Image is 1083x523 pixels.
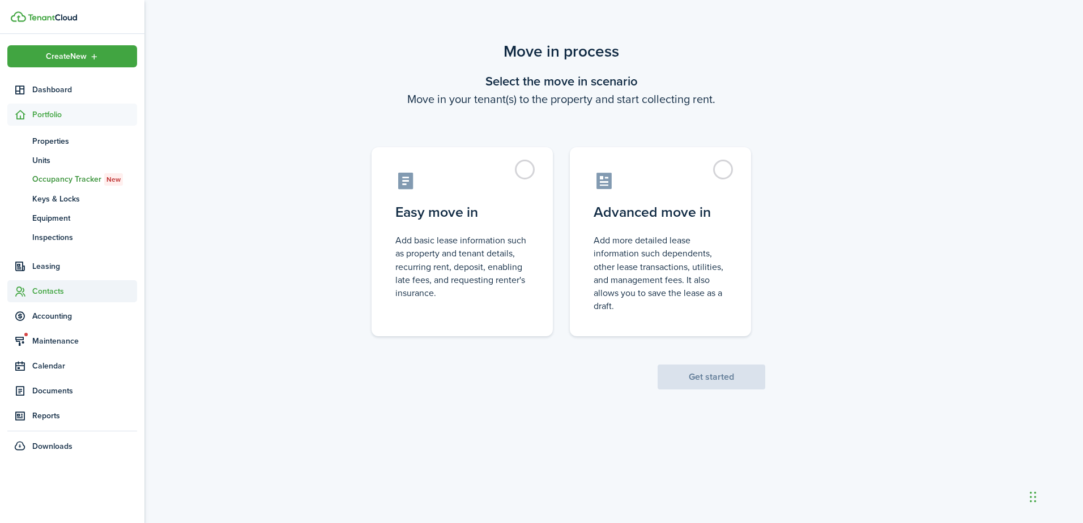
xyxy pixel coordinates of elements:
span: Portfolio [32,109,137,121]
img: TenantCloud [28,14,77,21]
a: Occupancy TrackerNew [7,170,137,189]
span: Maintenance [32,335,137,347]
control-radio-card-description: Add more detailed lease information such dependents, other lease transactions, utilities, and man... [594,234,727,312]
a: Keys & Locks [7,189,137,208]
span: Dashboard [32,84,137,96]
span: Create New [46,53,87,61]
button: Open menu [7,45,137,67]
span: Units [32,155,137,166]
span: New [106,174,121,185]
span: Calendar [32,360,137,372]
span: Documents [32,385,137,397]
span: Occupancy Tracker [32,173,137,186]
a: Dashboard [7,79,137,101]
scenario-title: Move in process [357,40,765,63]
span: Accounting [32,310,137,322]
control-radio-card-title: Advanced move in [594,202,727,222]
wizard-step-header-description: Move in your tenant(s) to the property and start collecting rent. [357,91,765,108]
iframe: Chat Widget [1026,469,1083,523]
a: Units [7,151,137,170]
span: Equipment [32,212,137,224]
img: TenantCloud [11,11,26,22]
wizard-step-header-title: Select the move in scenario [357,72,765,91]
a: Properties [7,131,137,151]
span: Reports [32,410,137,422]
span: Leasing [32,260,137,272]
span: Keys & Locks [32,193,137,205]
div: Drag [1030,480,1037,514]
a: Equipment [7,208,137,228]
span: Properties [32,135,137,147]
a: Inspections [7,228,137,247]
control-radio-card-title: Easy move in [395,202,529,222]
a: Reports [7,405,137,427]
control-radio-card-description: Add basic lease information such as property and tenant details, recurring rent, deposit, enablin... [395,234,529,299]
span: Downloads [32,440,73,452]
span: Inspections [32,232,137,243]
span: Contacts [32,285,137,297]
